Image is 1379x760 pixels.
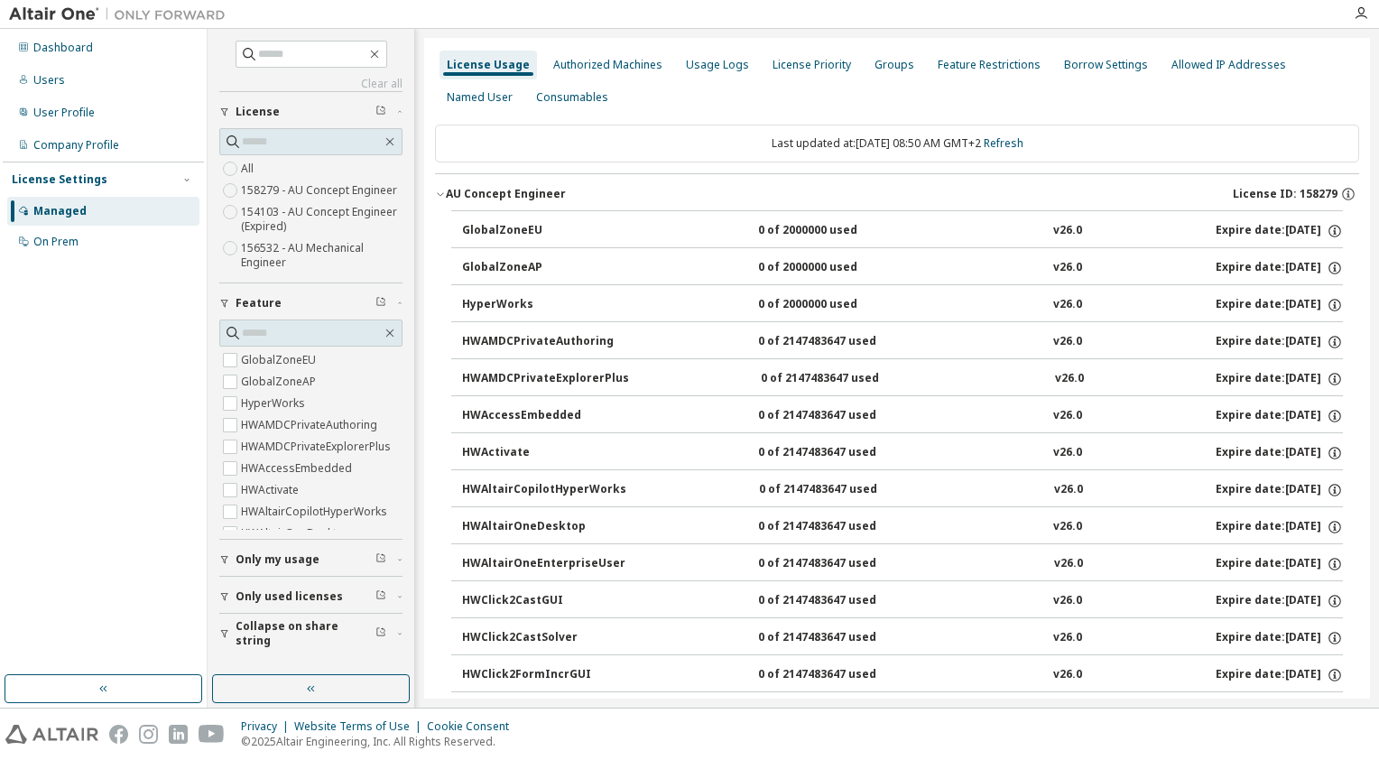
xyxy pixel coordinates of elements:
button: AU Concept EngineerLicense ID: 158279 [435,174,1359,214]
label: HWAltairOneDesktop [241,523,355,544]
button: HWAltairOneEnterpriseUser0 of 2147483647 usedv26.0Expire date:[DATE] [462,544,1343,584]
div: HWClick2CastGUI [462,593,625,609]
div: Feature Restrictions [938,58,1041,72]
div: Cookie Consent [427,719,520,734]
div: 0 of 2147483647 used [758,334,921,350]
div: License Priority [773,58,851,72]
label: 156532 - AU Mechanical Engineer [241,237,403,273]
div: v26.0 [1053,593,1082,609]
div: Expire date: [DATE] [1216,593,1343,609]
div: Expire date: [DATE] [1216,297,1343,313]
span: Clear filter [375,105,386,119]
button: HyperWorks0 of 2000000 usedv26.0Expire date:[DATE] [462,285,1343,325]
button: HWAMDCPrivateExplorerPlus0 of 2147483647 usedv26.0Expire date:[DATE] [462,359,1343,399]
button: HWActivate0 of 2147483647 usedv26.0Expire date:[DATE] [462,433,1343,473]
div: 0 of 2000000 used [758,260,921,276]
span: Only used licenses [236,589,343,604]
label: HWAMDCPrivateExplorerPlus [241,436,394,458]
div: Expire date: [DATE] [1216,334,1343,350]
label: HWAccessEmbedded [241,458,356,479]
div: HWAltairOneEnterpriseUser [462,556,625,572]
div: v26.0 [1055,371,1084,387]
img: youtube.svg [199,725,225,744]
a: Refresh [984,135,1023,151]
div: v26.0 [1054,482,1083,498]
div: HWAMDCPrivateAuthoring [462,334,625,350]
a: Clear all [219,77,403,91]
div: Expire date: [DATE] [1216,519,1343,535]
button: HWClick2CastGUI0 of 2147483647 usedv26.0Expire date:[DATE] [462,581,1343,621]
img: altair_logo.svg [5,725,98,744]
label: HWAMDCPrivateAuthoring [241,414,381,436]
div: HWActivate [462,445,625,461]
div: Allowed IP Addresses [1171,58,1286,72]
div: 0 of 2000000 used [758,297,921,313]
label: All [241,158,257,180]
div: Website Terms of Use [294,719,427,734]
div: v26.0 [1053,297,1082,313]
div: HWAltairOneDesktop [462,519,625,535]
img: linkedin.svg [169,725,188,744]
button: Feature [219,283,403,323]
div: Expire date: [DATE] [1216,667,1343,683]
button: Only my usage [219,540,403,579]
div: Expire date: [DATE] [1216,371,1343,387]
div: HWClick2FormIncrGUI [462,667,625,683]
div: v26.0 [1053,519,1082,535]
label: HyperWorks [241,393,309,414]
span: License ID: 158279 [1233,187,1337,201]
p: © 2025 Altair Engineering, Inc. All Rights Reserved. [241,734,520,749]
div: HWAltairCopilotHyperWorks [462,482,626,498]
button: GlobalZoneEU0 of 2000000 usedv26.0Expire date:[DATE] [462,211,1343,251]
div: v26.0 [1053,223,1082,239]
label: HWActivate [241,479,302,501]
div: 0 of 2147483647 used [758,556,921,572]
div: Dashboard [33,41,93,55]
div: v26.0 [1054,556,1083,572]
div: v26.0 [1053,260,1082,276]
div: Expire date: [DATE] [1216,630,1343,646]
div: User Profile [33,106,95,120]
div: 0 of 2147483647 used [758,519,921,535]
span: Feature [236,296,282,310]
div: v26.0 [1053,667,1082,683]
div: Privacy [241,719,294,734]
button: Only used licenses [219,577,403,616]
div: 0 of 2000000 used [758,223,921,239]
div: Groups [875,58,914,72]
div: Expire date: [DATE] [1216,408,1343,424]
div: v26.0 [1053,334,1082,350]
button: HWAMDCPrivateAuthoring0 of 2147483647 usedv26.0Expire date:[DATE] [462,322,1343,362]
div: Expire date: [DATE] [1216,445,1343,461]
div: Authorized Machines [553,58,662,72]
div: 0 of 2147483647 used [758,445,921,461]
span: License [236,105,280,119]
div: On Prem [33,235,79,249]
div: 0 of 2147483647 used [758,593,921,609]
div: Named User [447,90,513,105]
label: 158279 - AU Concept Engineer [241,180,401,201]
div: 0 of 2147483647 used [758,630,921,646]
div: v26.0 [1053,445,1082,461]
div: License Settings [12,172,107,187]
label: HWAltairCopilotHyperWorks [241,501,391,523]
div: 0 of 2147483647 used [759,482,921,498]
div: v26.0 [1053,630,1082,646]
span: Clear filter [375,296,386,310]
button: HWClick2CastSolver0 of 2147483647 usedv26.0Expire date:[DATE] [462,618,1343,658]
div: Consumables [536,90,608,105]
div: 0 of 2147483647 used [758,408,921,424]
button: Collapse on share string [219,614,403,653]
div: Usage Logs [686,58,749,72]
span: Collapse on share string [236,619,375,648]
div: Expire date: [DATE] [1216,260,1343,276]
span: Clear filter [375,589,386,604]
button: License [219,92,403,132]
label: GlobalZoneEU [241,349,319,371]
span: Clear filter [375,552,386,567]
div: Expire date: [DATE] [1216,482,1343,498]
span: Only my usage [236,552,319,567]
div: Last updated at: [DATE] 08:50 AM GMT+2 [435,125,1359,162]
div: GlobalZoneAP [462,260,625,276]
img: Altair One [9,5,235,23]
